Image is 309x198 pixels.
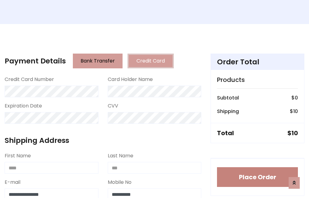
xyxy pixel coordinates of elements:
[291,129,298,137] span: 10
[73,54,123,68] button: Bank Transfer
[5,179,20,186] label: E-mail
[5,57,66,65] h4: Payment Details
[217,58,298,66] h4: Order Total
[290,108,298,114] h6: $
[287,129,298,137] h5: $
[5,76,54,83] label: Credit Card Number
[291,95,298,101] h6: $
[217,129,234,137] h5: Total
[5,136,201,145] h4: Shipping Address
[295,94,298,101] span: 0
[5,152,31,160] label: First Name
[108,102,118,110] label: CVV
[127,54,174,68] button: Credit Card
[217,95,239,101] h6: Subtotal
[108,76,153,83] label: Card Holder Name
[217,108,239,114] h6: Shipping
[217,167,298,187] button: Place Order
[293,108,298,115] span: 10
[108,152,133,160] label: Last Name
[108,179,132,186] label: Mobile No
[217,76,298,83] h5: Products
[5,102,42,110] label: Expiration Date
